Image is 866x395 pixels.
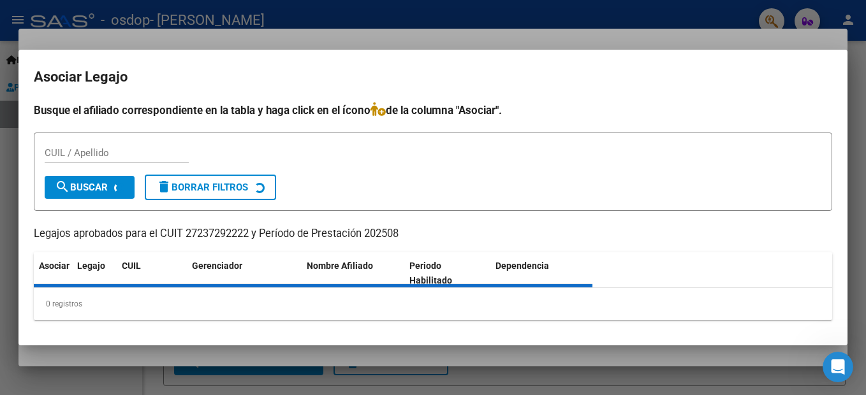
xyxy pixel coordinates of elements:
datatable-header-cell: Dependencia [490,252,593,294]
span: Legajo [77,261,105,271]
p: Hola! . [26,90,230,112]
span: Periodo Habilitado [409,261,452,285]
span: Asociar [39,261,70,271]
div: 0 registros [34,288,832,320]
span: Buscar [55,182,108,193]
div: Cerrar [219,20,242,43]
h4: Busque el afiliado correspondiente en la tabla y haga click en el ícono de la columna "Asociar". [34,102,832,118]
datatable-header-cell: Nombre Afiliado [302,252,404,294]
button: Mensajes [128,278,255,329]
button: Buscar [45,176,135,199]
span: CUIL [122,261,141,271]
div: Envíanos un mensaje [13,150,242,185]
datatable-header-cell: Legajo [72,252,117,294]
datatable-header-cell: CUIL [117,252,187,294]
iframe: Intercom live chat [823,352,853,382]
p: Legajos aprobados para el CUIT 27237292222 y Período de Prestación 202508 [34,226,832,242]
span: Borrar Filtros [156,182,248,193]
datatable-header-cell: Asociar [34,252,72,294]
span: Dependencia [495,261,549,271]
span: Mensajes [170,310,212,319]
span: Inicio [50,310,78,319]
button: Borrar Filtros [145,175,276,200]
span: Gerenciador [192,261,242,271]
mat-icon: search [55,179,70,194]
h2: Asociar Legajo [34,65,832,89]
div: Envíanos un mensaje [26,161,213,174]
datatable-header-cell: Periodo Habilitado [404,252,490,294]
p: Necesitás ayuda? [26,112,230,134]
span: Nombre Afiliado [307,261,373,271]
mat-icon: delete [156,179,172,194]
datatable-header-cell: Gerenciador [187,252,302,294]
